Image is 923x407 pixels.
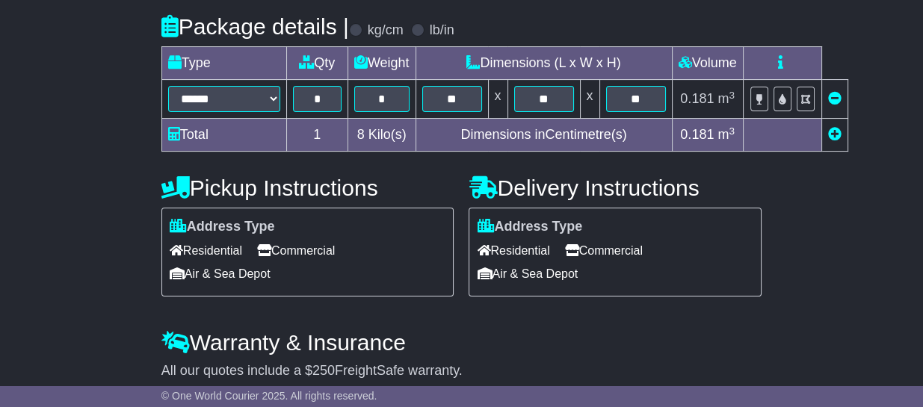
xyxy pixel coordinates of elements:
[416,47,672,80] td: Dimensions (L x W x H)
[161,14,349,39] h4: Package details |
[286,47,348,80] td: Qty
[161,119,286,152] td: Total
[477,262,578,285] span: Air & Sea Depot
[161,47,286,80] td: Type
[416,119,672,152] td: Dimensions in Centimetre(s)
[286,119,348,152] td: 1
[828,91,842,106] a: Remove this item
[161,330,762,355] h4: Warranty & Insurance
[680,127,714,142] span: 0.181
[170,262,271,285] span: Air & Sea Depot
[469,175,762,200] h4: Delivery Instructions
[477,239,549,262] span: Residential
[357,127,365,142] span: 8
[161,175,454,200] h4: Pickup Instructions
[430,22,454,39] label: lb/in
[312,363,335,378] span: 250
[368,22,404,39] label: kg/cm
[672,47,743,80] td: Volume
[828,127,842,142] a: Add new item
[565,239,643,262] span: Commercial
[161,390,377,402] span: © One World Courier 2025. All rights reserved.
[680,91,714,106] span: 0.181
[717,127,735,142] span: m
[170,239,242,262] span: Residential
[580,80,599,119] td: x
[161,363,762,379] div: All our quotes include a $ FreightSafe warranty.
[477,219,582,235] label: Address Type
[257,239,335,262] span: Commercial
[348,119,416,152] td: Kilo(s)
[488,80,507,119] td: x
[729,125,735,137] sup: 3
[170,219,275,235] label: Address Type
[348,47,416,80] td: Weight
[717,91,735,106] span: m
[729,90,735,101] sup: 3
